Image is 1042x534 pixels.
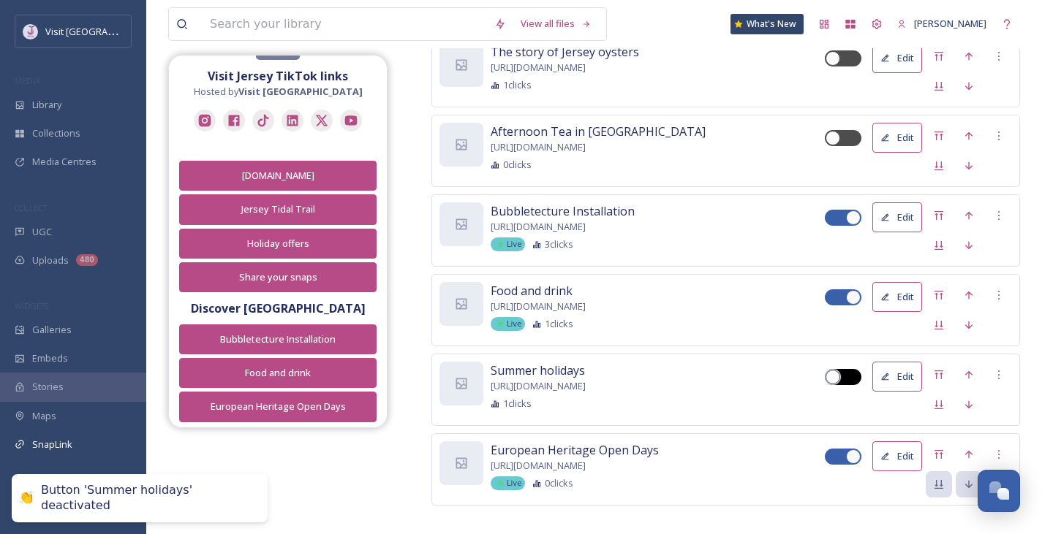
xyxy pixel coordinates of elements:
[187,332,369,346] div: Bubbletecture Installation
[32,323,72,337] span: Galleries
[32,409,56,423] span: Maps
[491,362,585,379] span: Summer holidays
[491,282,573,300] span: Food and drink
[32,126,80,140] span: Collections
[187,270,369,284] div: Share your snaps
[491,123,706,140] span: Afternoon Tea in [GEOGRAPHIC_DATA]
[491,140,586,154] span: [URL][DOMAIN_NAME]
[491,379,586,393] span: [URL][DOMAIN_NAME]
[45,24,159,38] span: Visit [GEOGRAPHIC_DATA]
[491,476,525,490] div: Live
[15,75,40,86] span: MEDIA
[179,161,377,191] button: [DOMAIN_NAME]
[179,392,377,422] button: European Heritage Open Days
[503,158,532,172] span: 0 clicks
[179,229,377,259] button: Holiday offers
[545,237,573,251] span: 3 clicks
[23,24,38,39] img: Events-Jersey-Logo.png
[491,43,639,61] span: The story of Jersey oysters
[208,68,348,84] strong: Visit Jersey TikTok links
[32,438,72,451] span: SnapLink
[187,237,369,251] div: Holiday offers
[978,470,1020,512] button: Open Chat
[872,282,922,312] button: Edit
[491,459,586,473] span: [URL][DOMAIN_NAME]
[32,351,68,365] span: Embeds
[513,9,599,38] a: View all files
[187,400,369,413] div: European Heritage Open Days
[32,155,97,169] span: Media Centres
[187,366,369,380] div: Food and drink
[32,98,61,112] span: Library
[491,317,525,331] div: Live
[41,483,253,514] div: Button 'Summer holidays' deactivated
[503,78,532,92] span: 1 clicks
[872,441,922,471] button: Edit
[872,123,922,153] button: Edit
[15,202,46,213] span: COLLECT
[890,9,994,38] a: [PERSON_NAME]
[191,300,366,316] strong: Discover [GEOGRAPHIC_DATA]
[179,324,377,354] button: Bubbletecture Installation
[32,253,69,267] span: Uploads
[503,397,532,411] span: 1 clicks
[491,61,586,75] span: [URL][DOMAIN_NAME]
[730,14,804,34] a: What's New
[187,202,369,216] div: Jersey Tidal Trail
[238,85,363,98] strong: Visit [GEOGRAPHIC_DATA]
[15,300,48,311] span: WIDGETS
[491,202,635,220] span: Bubbletecture Installation
[872,202,922,232] button: Edit
[872,43,922,73] button: Edit
[914,17,986,30] span: [PERSON_NAME]
[179,358,377,388] button: Food and drink
[203,8,487,40] input: Search your library
[32,225,52,239] span: UGC
[491,441,659,459] span: European Heritage Open Days
[179,262,377,292] button: Share your snaps
[179,194,377,224] button: Jersey Tidal Trail
[491,300,586,313] span: [URL][DOMAIN_NAME]
[32,380,64,394] span: Stories
[545,317,573,331] span: 1 clicks
[76,254,98,266] div: 480
[491,237,525,251] div: Live
[19,491,34,506] div: 👏
[491,220,586,234] span: [URL][DOMAIN_NAME]
[872,362,922,392] button: Edit
[187,169,369,183] div: [DOMAIN_NAME]
[194,85,363,99] span: Hosted by
[545,476,573,490] span: 0 clicks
